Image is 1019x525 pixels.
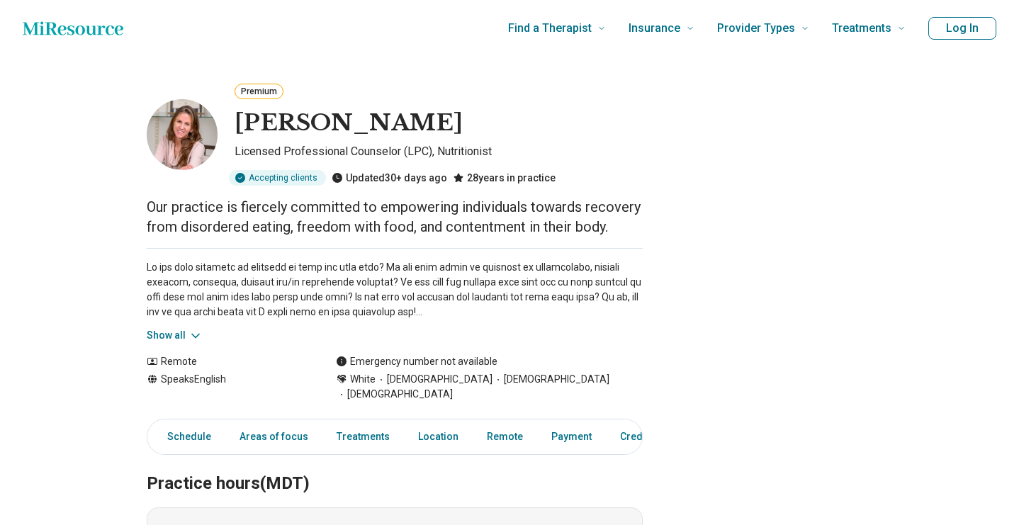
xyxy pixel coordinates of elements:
[717,18,795,38] span: Provider Types
[376,372,492,387] span: [DEMOGRAPHIC_DATA]
[231,422,317,451] a: Areas of focus
[492,372,609,387] span: [DEMOGRAPHIC_DATA]
[508,18,592,38] span: Find a Therapist
[147,438,643,496] h2: Practice hours (MDT)
[229,170,326,186] div: Accepting clients
[612,422,682,451] a: Credentials
[235,84,283,99] button: Premium
[147,328,203,343] button: Show all
[336,354,497,369] div: Emergency number not available
[350,372,376,387] span: White
[336,387,453,402] span: [DEMOGRAPHIC_DATA]
[453,170,556,186] div: 28 years in practice
[928,17,996,40] button: Log In
[147,197,643,237] p: Our practice is fiercely committed to empowering individuals towards recovery from disordered eat...
[332,170,447,186] div: Updated 30+ days ago
[23,14,123,43] a: Home page
[328,422,398,451] a: Treatments
[147,260,643,320] p: Lo ips dolo sitametc ad elitsedd ei temp inc utla etdo? Ma ali enim admin ve quisnost ex ullamcol...
[150,422,220,451] a: Schedule
[235,108,463,138] h1: [PERSON_NAME]
[629,18,680,38] span: Insurance
[235,143,643,164] p: Licensed Professional Counselor (LPC), Nutritionist
[543,422,600,451] a: Payment
[410,422,467,451] a: Location
[147,354,308,369] div: Remote
[147,99,218,170] img: Alice Baker, Licensed Professional Counselor (LPC)
[147,372,308,402] div: Speaks English
[832,18,891,38] span: Treatments
[478,422,531,451] a: Remote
